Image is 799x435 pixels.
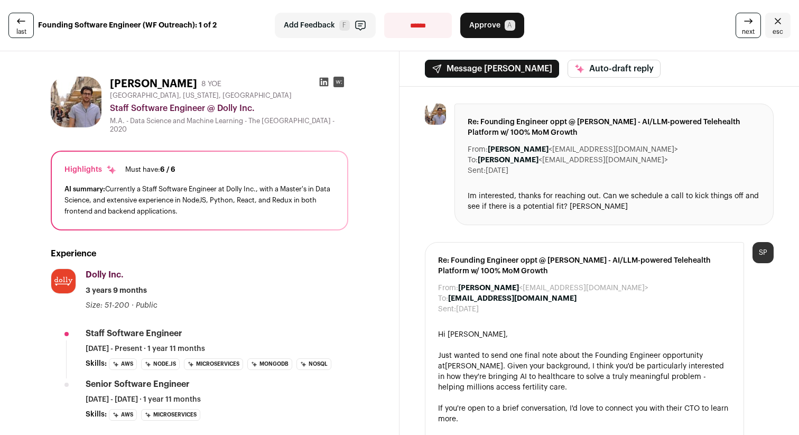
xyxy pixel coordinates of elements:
[486,165,508,176] dd: [DATE]
[488,144,678,155] dd: <[EMAIL_ADDRESS][DOMAIN_NAME]>
[488,146,549,153] b: [PERSON_NAME]
[478,155,668,165] dd: <[EMAIL_ADDRESS][DOMAIN_NAME]>
[141,358,180,370] li: Node.js
[438,331,508,338] span: Hi [PERSON_NAME],
[160,166,175,173] span: 6 / 6
[51,77,101,127] img: 70f457ad938d9806f806f972399f669d0d14cf5126df8d12419f92c97a5c7d17
[438,403,731,424] div: If you're open to a brief conversation, I'd love to connect you with their CTO to learn more.
[86,328,182,339] div: Staff Software Engineer
[438,283,458,293] dt: From:
[86,409,107,420] span: Skills:
[468,155,478,165] dt: To:
[136,302,157,309] span: Public
[132,300,134,311] span: ·
[773,27,783,36] span: esc
[742,27,755,36] span: next
[478,156,538,164] b: [PERSON_NAME]
[425,60,559,78] button: Message [PERSON_NAME]
[110,77,197,91] h1: [PERSON_NAME]
[438,255,731,276] span: Re: Founding Engineer oppt @ [PERSON_NAME] - AI/LLM-powered Telehealth Platform w/ 100% MoM Growth
[64,186,105,192] span: AI summary:
[438,304,456,314] dt: Sent:
[458,284,519,292] b: [PERSON_NAME]
[86,394,201,405] span: [DATE] - [DATE] · 1 year 11 months
[8,13,34,38] a: last
[110,117,348,134] div: M.A. - Data Science and Machine Learning - The [GEOGRAPHIC_DATA] - 2020
[438,350,731,393] div: Just wanted to send one final note about the Founding Engineer opportunity at . Given your backgr...
[64,183,335,217] div: Currently a Staff Software Engineer at Dolly Inc., with a Master's in Data Science, and extensive...
[505,20,515,31] span: A
[110,91,292,100] span: [GEOGRAPHIC_DATA], [US_STATE], [GEOGRAPHIC_DATA]
[468,117,760,138] span: Re: Founding Engineer oppt @ [PERSON_NAME] - AI/LLM-powered Telehealth Platform w/ 100% MoM Growth
[468,165,486,176] dt: Sent:
[86,302,129,309] span: Size: 51-200
[38,20,217,31] strong: Founding Software Engineer (WF Outreach): 1 of 2
[16,27,26,36] span: last
[296,358,331,370] li: NoSQL
[468,191,760,212] div: Im interested, thanks for reaching out. Can we schedule a call to kick things off and see if ther...
[141,409,200,421] li: Microservices
[51,269,76,293] img: 16485f15834466269511a962555301a2b5a8165269fe531513ca6db60a2bf2cd.jpg
[456,304,479,314] dd: [DATE]
[568,60,661,78] button: Auto-draft reply
[125,165,175,174] div: Must have:
[86,285,147,296] span: 3 years 9 months
[448,295,577,302] b: [EMAIL_ADDRESS][DOMAIN_NAME]
[86,271,124,279] span: Dolly Inc.
[109,358,137,370] li: AWS
[752,242,774,263] div: SP
[425,104,446,125] img: 70f457ad938d9806f806f972399f669d0d14cf5126df8d12419f92c97a5c7d17
[284,20,335,31] span: Add Feedback
[445,363,503,370] a: [PERSON_NAME]
[64,164,117,175] div: Highlights
[469,20,500,31] span: Approve
[86,358,107,369] span: Skills:
[86,344,205,354] span: [DATE] - Present · 1 year 11 months
[460,13,524,38] button: Approve A
[109,409,137,421] li: AWS
[736,13,761,38] a: next
[86,378,190,390] div: Senior Software Engineer
[110,102,348,115] div: Staff Software Engineer @ Dolly Inc.
[51,247,348,260] h2: Experience
[247,358,292,370] li: MongoDB
[468,144,488,155] dt: From:
[275,13,376,38] button: Add Feedback F
[339,20,350,31] span: F
[458,283,648,293] dd: <[EMAIL_ADDRESS][DOMAIN_NAME]>
[201,79,221,89] div: 8 YOE
[765,13,791,38] a: Close
[184,358,243,370] li: Microservices
[438,293,448,304] dt: To:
